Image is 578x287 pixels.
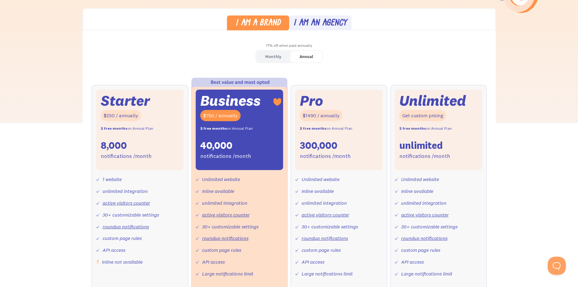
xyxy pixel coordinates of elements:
[401,235,448,241] a: roundup notifications
[302,258,324,266] div: API access
[265,52,281,61] div: Monthly
[200,139,232,152] div: 40,000
[399,152,450,161] div: notifications /month
[293,19,347,28] div: I am an agency
[399,124,452,133] div: on Annual Plan
[300,126,326,131] strong: 2 free months
[103,200,150,206] a: active visitors counter
[202,235,248,241] a: roundup notifications
[299,52,313,61] div: Annual
[300,110,343,121] div: $1490 / annually
[103,224,149,230] a: roundup notifications
[300,139,337,152] div: 300,000
[101,139,127,152] div: 8,000
[202,212,250,218] a: active visitors counter
[101,126,127,131] strong: 2 free months
[103,234,142,243] div: custom page rules
[300,94,323,107] div: Pro
[103,246,125,255] div: API access
[302,175,340,184] div: Unlimited website
[401,187,433,196] div: Inline available
[83,41,496,50] div: 17% off when paid annually
[302,199,347,207] div: unlimited integration
[202,175,240,184] div: Unlimited website
[302,222,358,231] div: 30+ customizable settings
[401,212,449,218] a: active visitors counter
[235,19,281,28] div: I am a brand
[399,110,446,121] div: Get custom pricing
[302,269,353,278] div: Large notifications limit
[103,210,159,219] div: 30+ customizable settings
[300,124,352,133] div: on Annual Plan
[202,222,259,231] div: 30+ customizable settings
[103,187,148,196] div: unlimited integration
[302,235,348,241] a: roundup notifications
[401,246,440,255] div: custom page rules
[200,94,261,107] div: Business
[200,126,227,131] strong: 2 free months
[399,126,426,131] strong: 2 free months
[202,199,247,207] div: unlimited integration
[302,212,349,218] a: active visitors counter
[101,94,150,107] div: Starter
[202,269,253,278] div: Large notifications limit
[200,110,241,121] div: $750 / annually
[401,175,439,184] div: Unlimited website
[202,187,234,196] div: Inline available
[401,222,458,231] div: 30+ customizable settings
[302,187,334,196] div: Inline available
[399,139,443,152] div: unlimited
[102,258,143,266] div: Inline not available
[103,175,122,184] div: 1 website
[548,257,566,275] iframe: Toggle Customer Support
[202,258,225,266] div: API access
[401,258,424,266] div: API access
[200,124,253,133] div: on Annual Plan
[200,152,251,161] div: notifications /month
[101,152,152,161] div: notifications /month
[101,110,141,121] div: $250 / annually
[399,94,466,107] div: Unlimited
[202,246,241,255] div: custom page rules
[300,152,351,161] div: notifications /month
[401,199,446,207] div: unlimited integration
[101,124,153,133] div: on Annual Plan
[302,246,341,255] div: custom page rules
[401,269,452,278] div: Large notifications limit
